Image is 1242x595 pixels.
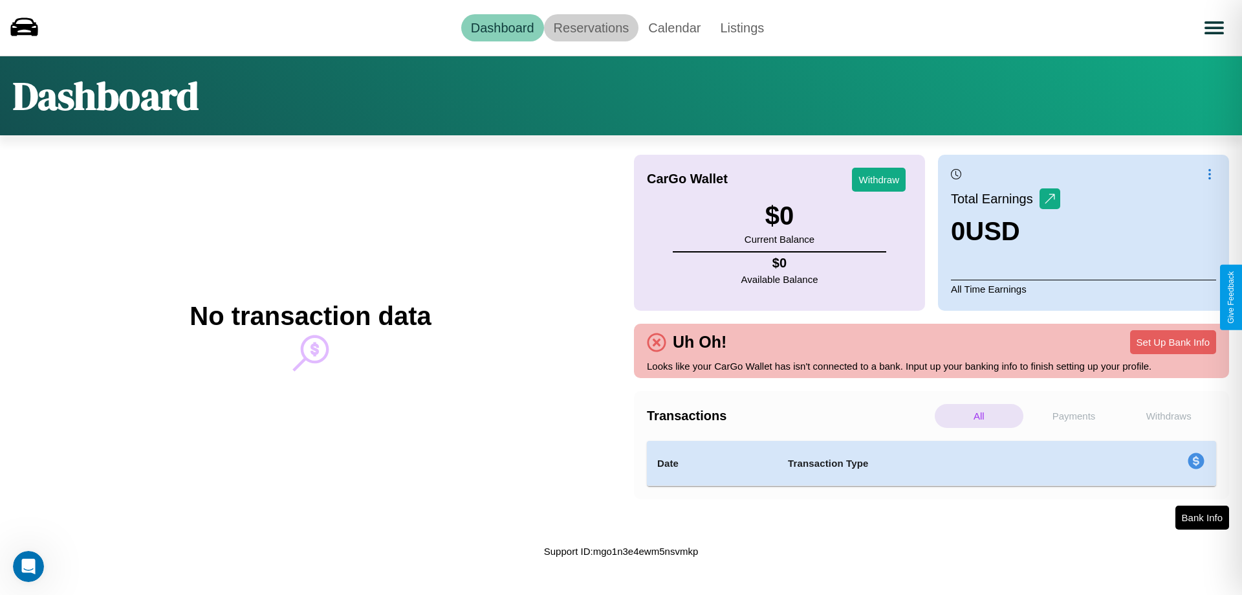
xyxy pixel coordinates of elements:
h3: $ 0 [745,201,814,230]
h3: 0 USD [951,217,1060,246]
a: Calendar [638,14,710,41]
h4: Uh Oh! [666,333,733,352]
h4: Transaction Type [788,456,1082,471]
p: Available Balance [741,271,818,288]
h4: CarGo Wallet [647,172,728,186]
button: Open menu [1196,10,1232,46]
p: Support ID: mgo1n3e4ewm5nsvmkp [544,543,698,560]
h2: No transaction data [190,302,431,331]
p: All Time Earnings [951,280,1216,298]
h4: $ 0 [741,256,818,271]
iframe: Intercom live chat [13,551,44,582]
button: Set Up Bank Info [1130,330,1216,354]
button: Bank Info [1175,506,1229,530]
a: Listings [710,14,774,41]
p: Withdraws [1124,404,1213,428]
button: Withdraw [852,168,906,192]
a: Dashboard [461,14,544,41]
h1: Dashboard [13,69,199,122]
h4: Transactions [647,409,931,423]
h4: Date [657,456,767,471]
a: Reservations [544,14,639,41]
table: simple table [647,441,1216,486]
div: Give Feedback [1226,271,1236,324]
p: Payments [1030,404,1118,428]
p: All [935,404,1023,428]
p: Current Balance [745,230,814,248]
p: Total Earnings [951,187,1040,210]
p: Looks like your CarGo Wallet has isn't connected to a bank. Input up your banking info to finish ... [647,357,1216,375]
